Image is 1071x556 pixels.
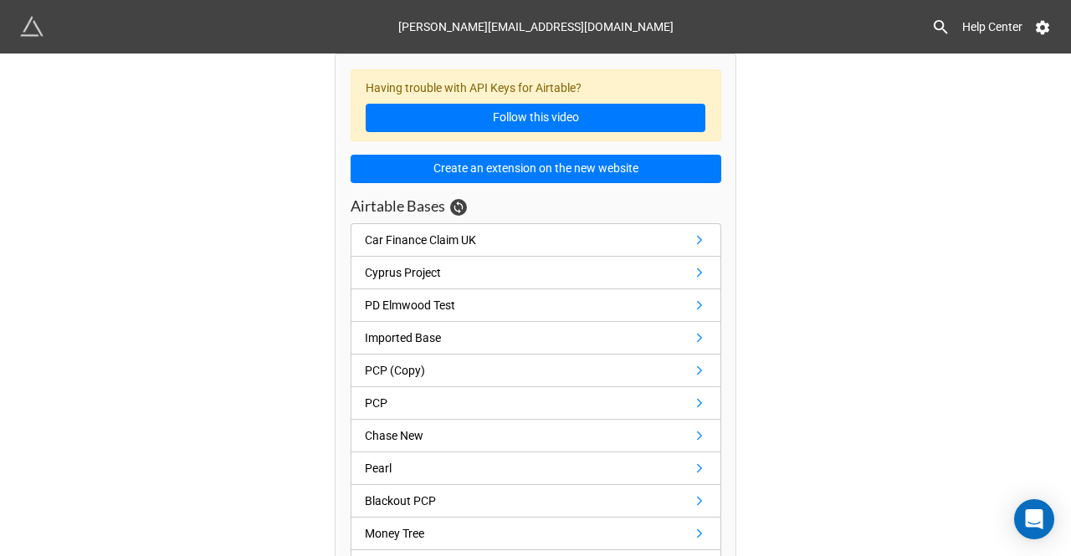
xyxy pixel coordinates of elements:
img: miniextensions-icon.73ae0678.png [20,15,44,38]
div: Chase New [365,426,423,445]
a: Imported Base [351,322,721,355]
a: PCP (Copy) [351,355,721,387]
div: Imported Base [365,329,441,347]
a: PCP [351,387,721,420]
a: Sync Base Structure [450,199,467,216]
a: Cyprus Project [351,257,721,289]
div: Blackout PCP [365,492,436,510]
a: Car Finance Claim UK [351,223,721,257]
div: PD Elmwood Test [365,296,455,314]
div: PCP (Copy) [365,361,425,380]
a: Blackout PCP [351,485,721,518]
div: PCP [365,394,387,412]
div: Money Tree [365,524,424,543]
a: Follow this video [366,104,705,132]
div: Cyprus Project [365,263,441,282]
div: Open Intercom Messenger [1014,499,1054,539]
div: [PERSON_NAME][EMAIL_ADDRESS][DOMAIN_NAME] [398,12,674,42]
div: Having trouble with API Keys for Airtable? [351,69,721,142]
button: Create an extension on the new website [351,155,721,183]
h3: Airtable Bases [351,196,445,216]
a: PD Elmwood Test [351,289,721,322]
a: Chase New [351,420,721,452]
a: Help Center [951,12,1034,42]
a: Money Tree [351,518,721,550]
div: Car Finance Claim UK [365,231,476,249]
div: Pearl [365,459,392,477]
a: Pearl [351,452,721,485]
